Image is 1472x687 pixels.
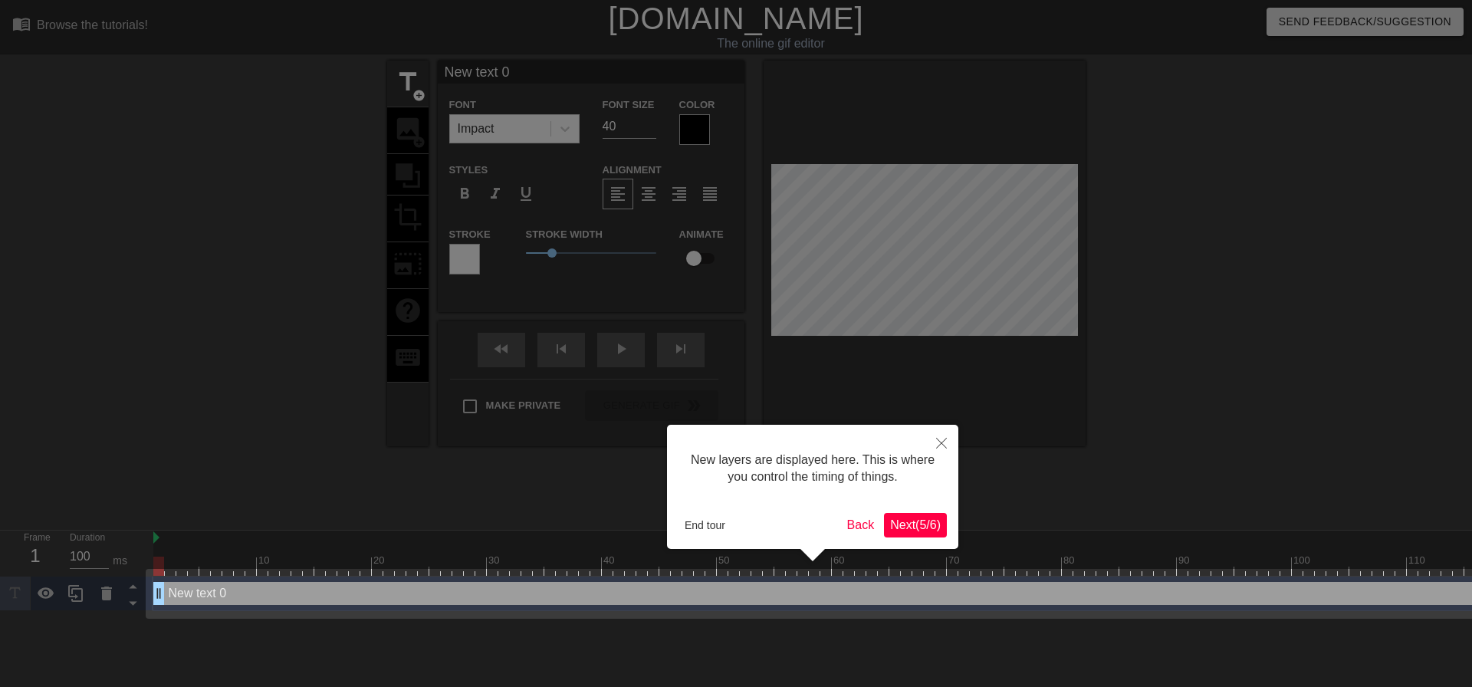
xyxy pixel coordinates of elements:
div: New layers are displayed here. This is where you control the timing of things. [678,436,947,501]
button: Back [841,513,881,537]
button: Close [925,425,958,460]
span: Next ( 5 / 6 ) [890,518,941,531]
button: Next [884,513,947,537]
button: End tour [678,514,731,537]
